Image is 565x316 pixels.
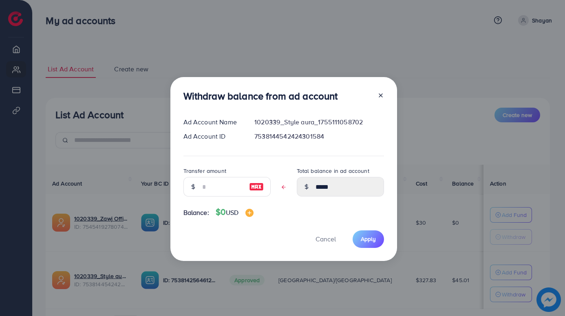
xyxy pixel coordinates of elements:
div: 1020339_Style aura_1755111058702 [248,117,390,127]
div: 7538144542424301584 [248,132,390,141]
span: Cancel [316,234,336,243]
img: image [245,209,254,217]
img: image [249,182,264,192]
label: Transfer amount [183,167,226,175]
div: Ad Account ID [177,132,248,141]
h3: Withdraw balance from ad account [183,90,338,102]
div: Ad Account Name [177,117,248,127]
button: Cancel [305,230,346,248]
label: Total balance in ad account [297,167,369,175]
span: Apply [361,235,376,243]
span: USD [226,208,238,217]
span: Balance: [183,208,209,217]
button: Apply [353,230,384,248]
h4: $0 [216,207,254,217]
